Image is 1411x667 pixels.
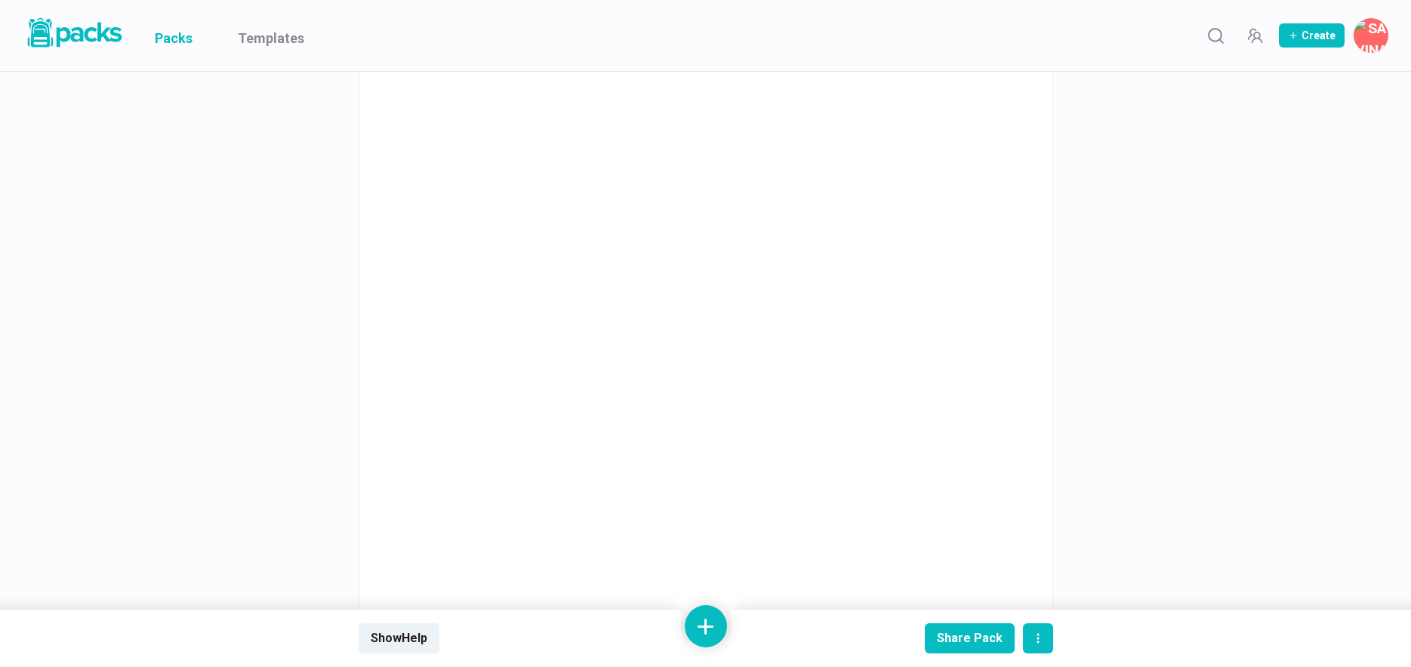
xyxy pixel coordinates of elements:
button: Savina Tilmann [1354,18,1388,53]
div: Share Pack [937,631,1003,645]
img: Packs logo [23,15,125,51]
button: Share Pack [925,623,1015,653]
a: Packs logo [23,15,125,56]
button: Search [1200,20,1231,51]
button: Manage Team Invites [1240,20,1270,51]
button: actions [1023,623,1053,653]
button: Create Pack [1279,23,1345,48]
button: ShowHelp [359,623,439,653]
